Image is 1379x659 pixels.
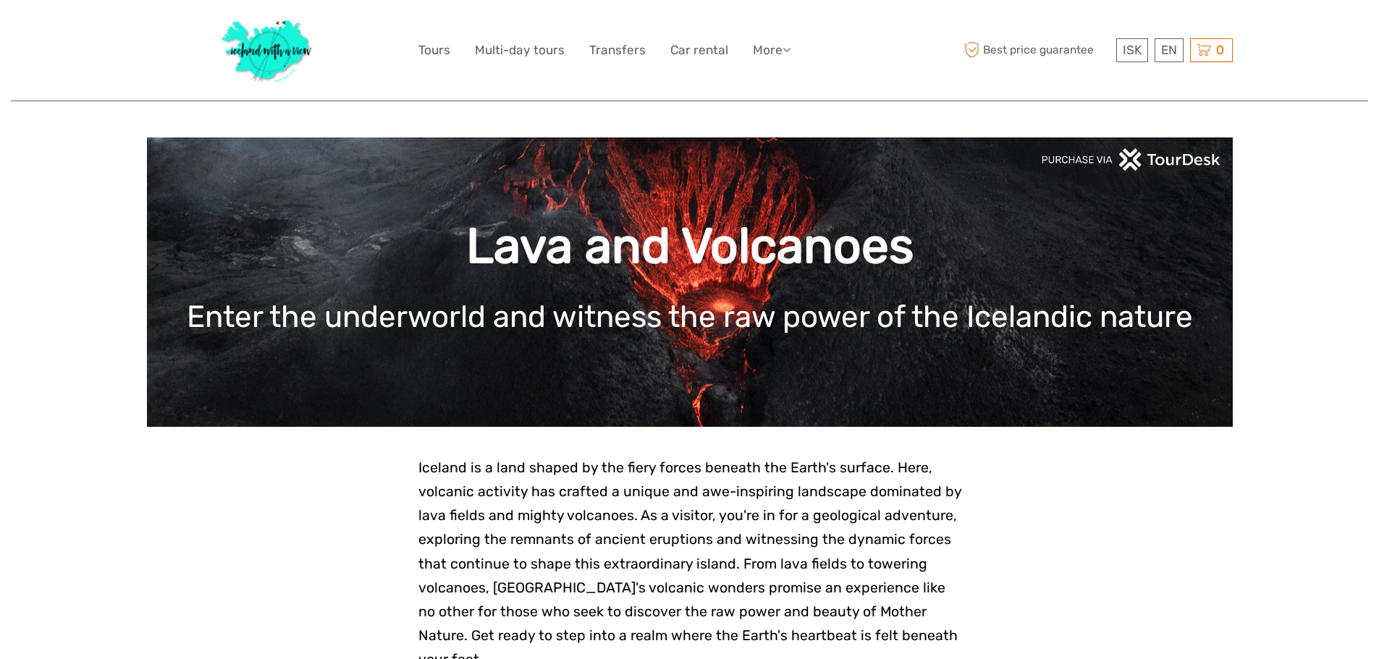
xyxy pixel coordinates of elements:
a: Transfers [589,40,646,61]
a: Car rental [670,40,728,61]
span: Best price guarantee [961,38,1113,62]
div: EN [1155,38,1184,62]
img: PurchaseViaTourDeskwhite.png [1041,148,1222,171]
span: 0 [1214,43,1226,57]
span: ISK [1123,43,1142,57]
h1: Lava and Volcanoes [169,217,1211,276]
h1: Enter the underworld and witness the raw power of the Icelandic nature [169,299,1211,335]
a: More [753,40,790,61]
a: Multi-day tours [475,40,565,61]
a: Tours [418,40,450,61]
img: 1077-ca632067-b948-436b-9c7a-efe9894e108b_logo_big.jpg [214,11,320,90]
